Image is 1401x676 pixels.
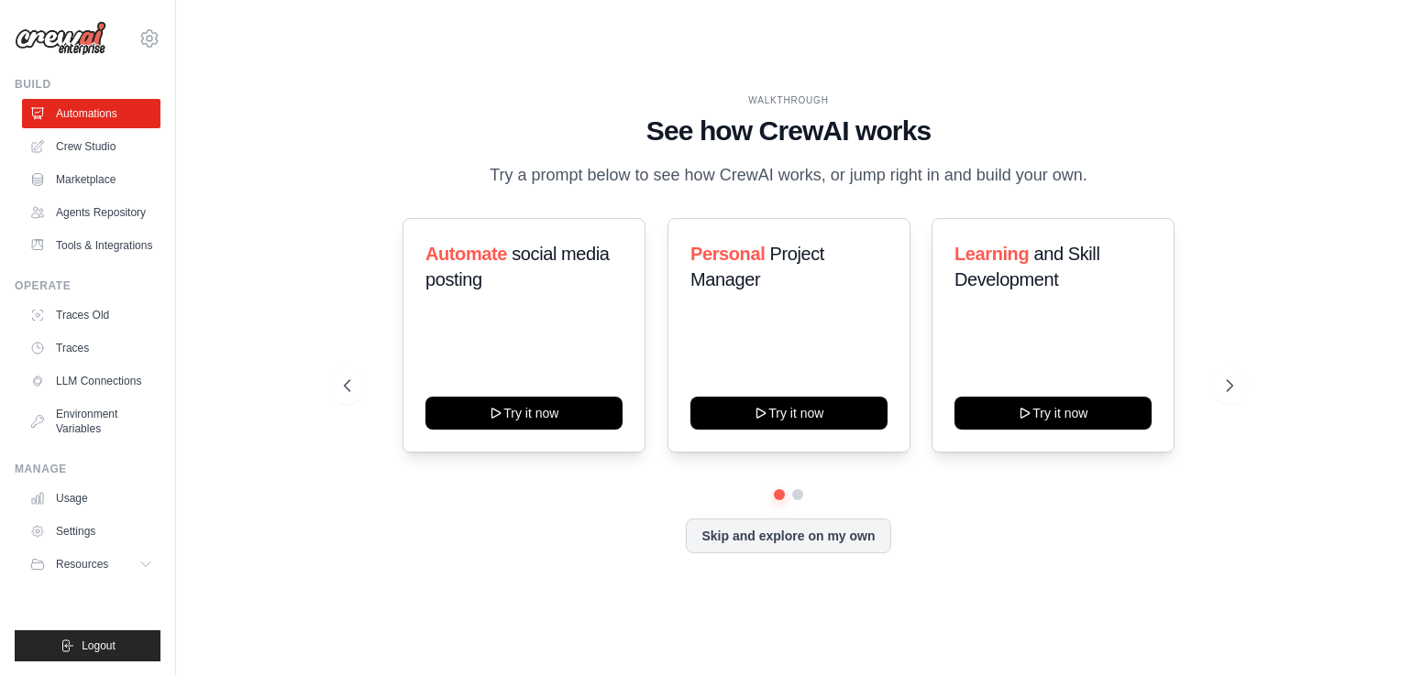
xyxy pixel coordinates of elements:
span: Resources [56,557,108,572]
a: LLM Connections [22,366,160,396]
h1: See how CrewAI works [344,114,1233,147]
div: WALKTHROUGH [344,93,1233,107]
button: Try it now [954,397,1152,430]
span: Automate [425,244,507,264]
span: social media posting [425,244,610,289]
button: Resources [22,550,160,579]
button: Skip and explore on my own [686,518,890,553]
a: Usage [22,484,160,513]
span: Project Manager [690,244,824,289]
span: Logout [82,638,116,653]
button: Logout [15,630,160,661]
a: Marketplace [22,165,160,194]
span: Learning [954,244,1029,264]
div: Build [15,77,160,92]
a: Agents Repository [22,198,160,227]
p: Try a prompt below to see how CrewAI works, or jump right in and build your own. [480,162,1097,189]
a: Automations [22,99,160,128]
div: Operate [15,278,160,293]
a: Environment Variables [22,399,160,443]
a: Crew Studio [22,132,160,161]
iframe: Chat Widget [1309,588,1401,676]
a: Traces Old [22,300,160,330]
span: Personal [690,244,765,264]
a: Traces [22,333,160,363]
a: Tools & Integrations [22,231,160,260]
button: Try it now [690,397,888,430]
button: Try it now [425,397,623,430]
div: Manage [15,462,160,476]
img: Logo [15,21,106,56]
a: Settings [22,517,160,546]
